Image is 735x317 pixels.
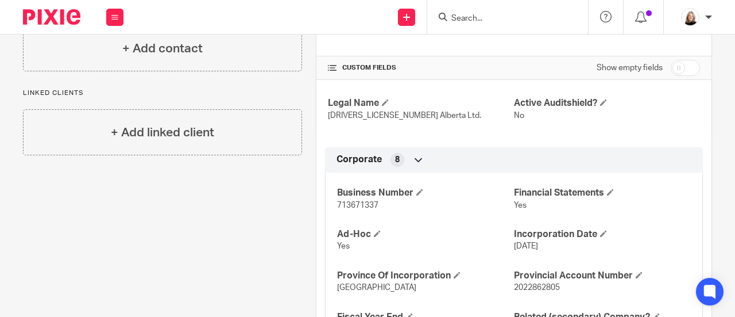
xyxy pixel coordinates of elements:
h4: Active Auditshield? [514,97,700,109]
input: Search [450,14,554,24]
h4: Business Number [337,187,514,199]
span: [DATE] [514,242,538,250]
span: [GEOGRAPHIC_DATA] [337,284,416,292]
h4: + Add linked client [111,124,214,142]
span: Yes [514,201,527,209]
h4: Financial Statements [514,187,691,199]
h4: Incorporation Date [514,228,691,240]
span: [DRIVERS_LICENSE_NUMBER] Alberta Ltd. [328,112,481,120]
span: 2022862805 [514,284,560,292]
span: 8 [395,154,400,166]
h4: Legal Name [328,97,514,109]
h4: + Add contact [122,40,203,58]
span: Corporate [336,154,382,166]
p: Linked clients [23,89,302,98]
h4: Province Of Incorporation [337,270,514,282]
h4: Ad-Hoc [337,228,514,240]
img: Pixie [23,9,80,25]
span: No [514,112,524,120]
h4: CUSTOM FIELDS [328,63,514,72]
span: 713671337 [337,201,378,209]
span: Yes [337,242,350,250]
img: Screenshot%202023-11-02%20134555.png [681,8,699,26]
label: Show empty fields [597,62,663,74]
h4: Provincial Account Number [514,270,691,282]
